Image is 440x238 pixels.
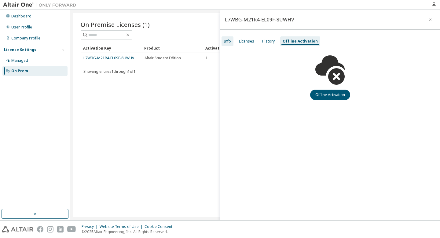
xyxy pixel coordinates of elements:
[145,224,176,229] div: Cookie Consent
[205,43,262,53] div: Activation Allowed
[4,47,36,52] div: License Settings
[239,39,254,44] div: Licenses
[83,43,139,53] div: Activation Key
[37,226,43,232] img: facebook.svg
[82,224,100,229] div: Privacy
[145,56,181,61] span: Altair Student Edition
[57,226,64,232] img: linkedin.svg
[310,90,350,100] button: Offline Activation
[67,226,76,232] img: youtube.svg
[100,224,145,229] div: Website Terms of Use
[11,58,28,63] div: Managed
[11,14,31,19] div: Dashboard
[144,43,200,53] div: Product
[262,39,275,44] div: History
[2,226,33,232] img: altair_logo.svg
[11,36,40,41] div: Company Profile
[206,56,208,61] span: 1
[82,229,176,234] p: © 2025 Altair Engineering, Inc. All Rights Reserved.
[224,39,231,44] div: Info
[81,20,150,29] span: On Premise Licenses (1)
[225,17,294,22] div: L7WBG-M21R4-EL09F-8UWHV
[83,55,134,61] a: L7WBG-M21R4-EL09F-8UWHV
[3,2,79,8] img: Altair One
[83,69,136,74] span: Showing entries 1 through 1 of 1
[11,25,32,30] div: User Profile
[11,69,28,73] div: On Prem
[47,226,53,232] img: instagram.svg
[283,39,318,44] div: Offline Activation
